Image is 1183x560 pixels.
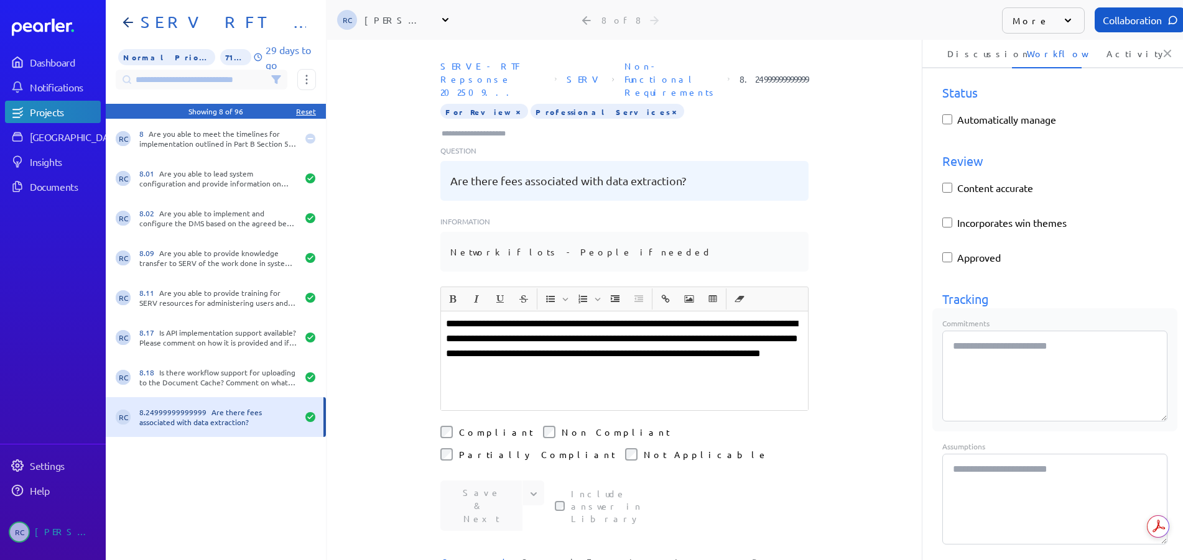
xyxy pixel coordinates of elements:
span: 8.01 [139,168,159,178]
div: Insights [30,155,100,168]
span: Robert Craig [116,290,131,305]
div: [PERSON_NAME] [364,14,427,26]
button: Insert Unordered List [540,288,561,310]
span: Reference Number: 8.24999999999999 [735,68,814,91]
label: Not Applicable [644,448,768,461]
span: Professional Services [531,104,684,119]
a: Documents [5,175,101,198]
li: Activity [1092,39,1161,68]
div: Are you able to meet the timelines for implementation outlined in Part B Section 5. Project Timel... [139,129,297,149]
label: Approved [957,250,1167,265]
a: Notifications [5,76,101,98]
p: Information [440,216,809,227]
p: Question [440,145,809,156]
span: Priority [118,49,215,65]
label: Content accurate [957,180,1167,195]
label: Non Compliant [562,426,670,438]
span: Robert Craig [337,10,357,30]
span: Robert Craig [116,370,131,385]
a: Dashboard [5,51,101,73]
div: Reset [296,106,316,116]
button: Strike through [513,288,534,310]
span: Document: SERVE - RTF Repsonse 202509.xlsx [435,55,550,104]
span: 8 [139,129,149,139]
span: 8.09 [139,248,159,258]
label: Partially Compliant [459,448,615,461]
div: Documents [30,180,100,193]
div: Notifications [30,81,100,93]
a: [GEOGRAPHIC_DATA] [5,126,101,148]
span: Robert Craig [9,521,30,543]
div: Showing 8 of 96 [188,106,243,116]
div: Are you able to lead system configuration and provide information on best practice based on infor... [139,168,297,188]
div: Settings [30,459,100,472]
p: 29 days to go [266,42,316,72]
button: Insert link [655,288,676,310]
div: Are you able to implement and configure the DMS based on the agreed best practice configuration? [139,208,297,228]
div: Review [932,152,1177,170]
button: Tag at index 0 with value ForReview focussed. Press backspace to remove [513,105,523,117]
span: Increase Indent [604,288,626,310]
span: Insert Image [678,288,700,310]
button: Tag at index 1 with value ProfessionalServices focussed. Press backspace to remove [669,105,679,117]
span: Robert Craig [116,131,131,146]
label: Automatically manage [957,112,1167,127]
div: Are you able to provide training for SERV resources for administering users and adjusting workflows? [139,288,297,308]
div: Status [932,83,1177,102]
button: Insert table [702,288,723,310]
li: Workflow [1012,39,1082,68]
a: Dashboard [12,19,101,36]
span: Bold [442,288,464,310]
div: Projects [30,106,100,118]
pre: Network if lots - People if needed [450,242,712,262]
div: Dashboard [30,56,100,68]
span: Robert Craig [116,330,131,345]
div: Help [30,484,100,497]
p: More [1013,14,1049,27]
div: [GEOGRAPHIC_DATA] [30,131,123,143]
div: [PERSON_NAME] [35,521,97,543]
span: For Review [440,104,528,119]
button: Underline [489,288,511,310]
span: 71% of Questions Completed [220,49,251,65]
a: Projects [5,101,101,123]
button: Increase Indent [605,288,626,310]
label: Compliant [459,426,533,438]
span: Insert Ordered List [572,288,603,310]
div: Is API implementation support available? Please comment on how it is provided and if it is a prof... [139,328,297,347]
span: Decrease Indent [628,288,650,310]
span: Insert Unordered List [539,288,570,310]
span: 8.11 [139,288,159,298]
div: 8 of 8 [601,14,641,25]
input: Type here to add tags [440,127,517,140]
span: Commitments [942,318,990,328]
span: 8.24999999999999 [139,407,211,417]
button: Clear Formatting [729,288,750,310]
span: Section: Non-Functional Requirements [619,55,723,104]
span: Robert Craig [116,171,131,186]
input: This checkbox controls whether your answer will be included in the Answer Library for future use [555,501,565,511]
label: Incorporates win themes [957,215,1167,230]
span: Insert table [702,288,724,310]
span: 8.17 [139,328,159,337]
a: Help [5,479,101,502]
span: Sheet: SERV [562,68,607,91]
span: Robert Craig [116,410,131,425]
button: Bold [442,288,463,310]
span: Clear Formatting [728,288,751,310]
a: Insights [5,150,101,173]
li: Discussion [932,39,1002,68]
button: Italic [466,288,487,310]
span: 8.18 [139,367,159,377]
span: Robert Craig [116,250,131,265]
span: Robert Craig [116,211,131,226]
pre: Are there fees associated with data extraction? [450,171,686,191]
label: This checkbox controls whether your answer will be included in the Answer Library for future use [571,487,677,525]
span: Strike through [513,288,535,310]
h1: SERV RFT Response [136,12,306,32]
span: Underline [489,288,511,310]
a: RC[PERSON_NAME] [5,516,101,548]
div: Tracking [932,290,1177,308]
span: Italic [465,288,488,310]
button: Insert Ordered List [572,288,593,310]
